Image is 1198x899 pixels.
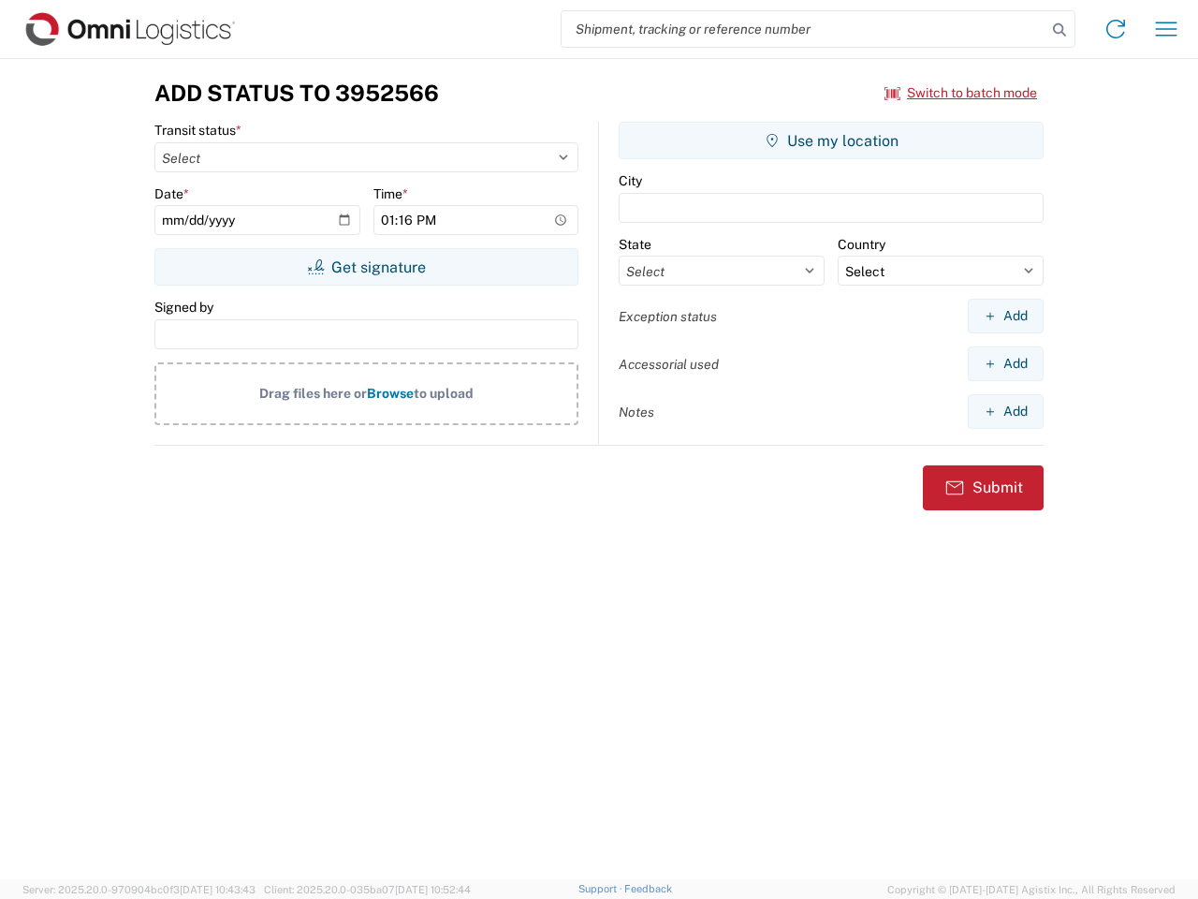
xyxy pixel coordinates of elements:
[968,299,1044,333] button: Add
[373,185,408,202] label: Time
[154,185,189,202] label: Date
[619,308,717,325] label: Exception status
[414,386,474,401] span: to upload
[838,236,885,253] label: Country
[884,78,1037,109] button: Switch to batch mode
[619,172,642,189] label: City
[968,346,1044,381] button: Add
[619,122,1044,159] button: Use my location
[154,122,241,139] label: Transit status
[264,884,471,895] span: Client: 2025.20.0-035ba07
[968,394,1044,429] button: Add
[22,884,256,895] span: Server: 2025.20.0-970904bc0f3
[367,386,414,401] span: Browse
[180,884,256,895] span: [DATE] 10:43:43
[624,883,672,894] a: Feedback
[578,883,625,894] a: Support
[154,248,578,286] button: Get signature
[562,11,1046,47] input: Shipment, tracking or reference number
[619,236,651,253] label: State
[259,386,367,401] span: Drag files here or
[395,884,471,895] span: [DATE] 10:52:44
[154,80,439,107] h3: Add Status to 3952566
[619,356,719,373] label: Accessorial used
[154,299,213,316] label: Signed by
[887,881,1176,898] span: Copyright © [DATE]-[DATE] Agistix Inc., All Rights Reserved
[923,465,1044,510] button: Submit
[619,404,654,420] label: Notes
